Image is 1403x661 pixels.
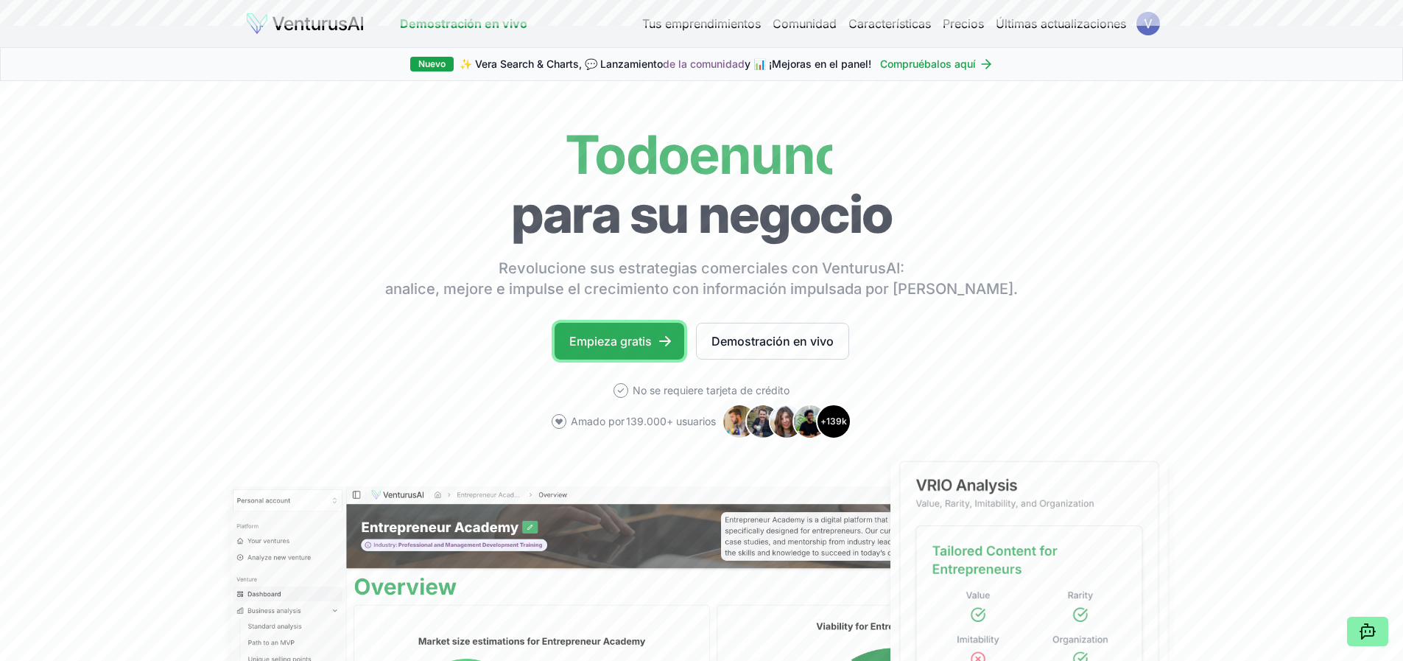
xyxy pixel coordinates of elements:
[880,57,994,71] a: Compruébalos aquí
[555,323,684,360] a: Empieza gratis
[745,404,781,439] img: Avatar 2
[769,404,804,439] img: Avatar 3
[792,404,828,439] img: Avatar 4
[696,323,849,360] a: Demostración en vivo
[460,57,663,70] font: ✨ Vera Search & Charts, 💬 Lanzamiento
[880,57,976,70] font: Compruébalos aquí
[711,334,834,349] font: Demostración en vivo
[745,57,871,70] font: y 📊 ¡Mejoras en el panel!
[569,334,652,349] font: Empieza gratis
[418,58,446,69] font: Nuevo
[663,57,745,70] a: de la comunidad
[722,404,757,439] img: Avatar 1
